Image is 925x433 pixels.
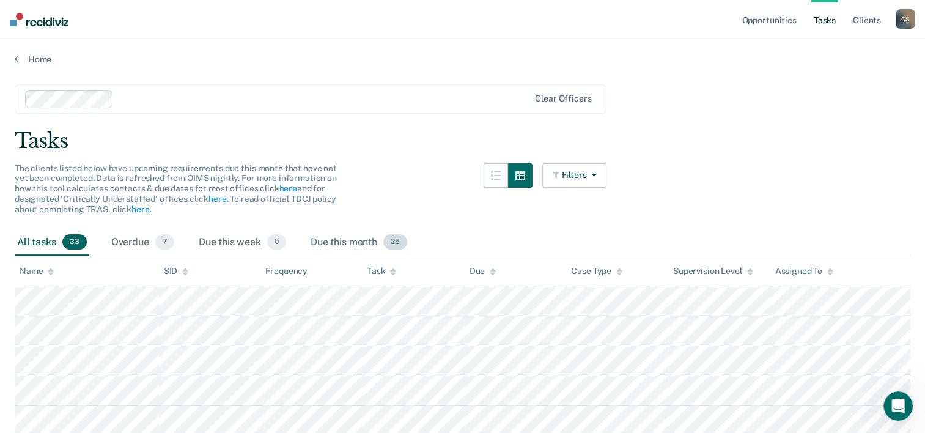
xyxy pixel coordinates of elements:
div: Case Type [571,266,622,276]
div: All tasks33 [15,229,89,256]
div: Clear officers [535,94,591,104]
div: Supervision Level [673,266,753,276]
a: here [279,183,297,193]
div: Tasks [15,128,910,154]
div: Overdue7 [109,229,177,256]
button: Filters [542,163,607,188]
iframe: Intercom live chat [883,391,913,421]
img: Recidiviz [10,13,68,26]
div: C S [896,9,915,29]
div: SID [164,266,189,276]
div: Frequency [265,266,308,276]
span: 33 [62,234,87,250]
span: The clients listed below have upcoming requirements due this month that have not yet been complet... [15,163,337,214]
div: Due this week0 [196,229,289,256]
span: 25 [383,234,407,250]
div: Due [470,266,496,276]
a: Home [15,54,910,65]
a: here [131,204,149,214]
a: here [208,194,226,204]
div: Task [367,266,396,276]
div: Assigned To [775,266,833,276]
div: Due this month25 [308,229,410,256]
div: Name [20,266,54,276]
button: CS [896,9,915,29]
span: 7 [155,234,174,250]
span: 0 [267,234,286,250]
